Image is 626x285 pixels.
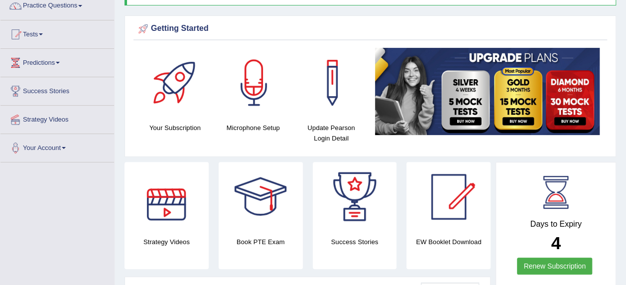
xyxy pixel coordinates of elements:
a: Success Stories [0,77,114,102]
h4: Success Stories [313,237,397,247]
a: Predictions [0,49,114,74]
h4: Your Subscription [141,123,209,133]
h4: Update Pearson Login Detail [297,123,366,143]
a: Your Account [0,134,114,159]
b: 4 [551,233,560,253]
h4: Microphone Setup [219,123,287,133]
h4: EW Booklet Download [406,237,491,247]
h4: Strategy Videos [125,237,209,247]
a: Renew Subscription [517,258,592,275]
div: Getting Started [136,21,605,36]
h4: Days to Expiry [507,220,605,229]
h4: Book PTE Exam [219,237,303,247]
a: Tests [0,20,114,45]
img: small5.jpg [375,48,600,135]
a: Strategy Videos [0,106,114,131]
